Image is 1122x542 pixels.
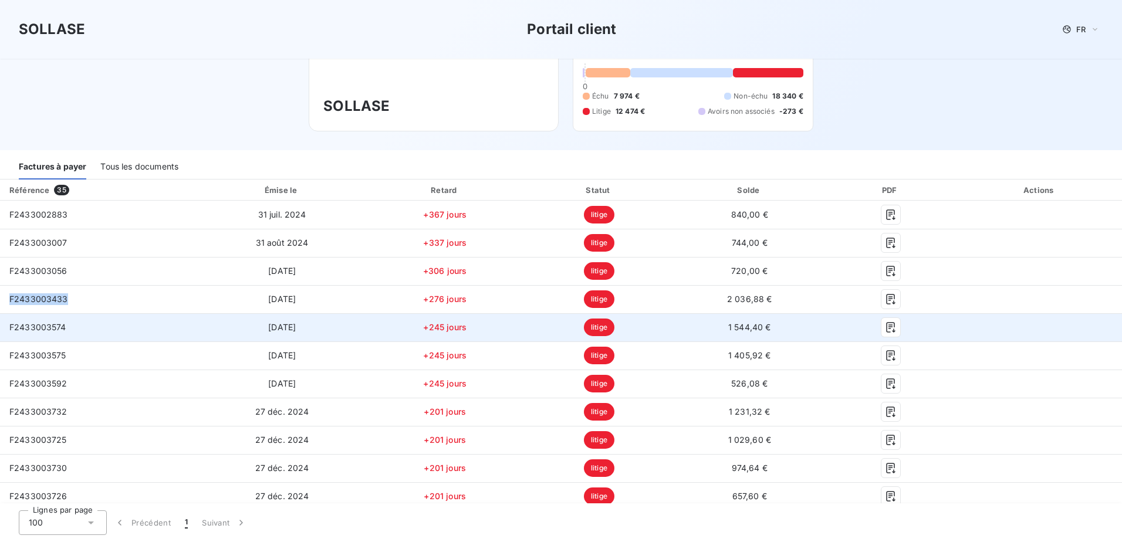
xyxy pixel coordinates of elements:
span: 27 déc. 2024 [255,435,309,445]
span: 1 [185,517,188,529]
span: litige [584,487,614,505]
span: 27 déc. 2024 [255,463,309,473]
div: Émise le [200,184,364,196]
span: 18 340 € [772,91,803,101]
span: +245 jours [423,350,467,360]
span: F2433003007 [9,238,67,248]
span: 1 029,60 € [728,435,772,445]
span: 35 [54,185,69,195]
span: 974,64 € [732,463,768,473]
span: 27 déc. 2024 [255,406,309,416]
span: 100 [29,517,43,529]
span: Échu [592,91,609,101]
span: +337 jours [423,238,467,248]
div: Solde [678,184,822,196]
span: F2433003725 [9,435,67,445]
span: +306 jours [423,266,467,276]
h3: Portail client [527,19,616,40]
span: litige [584,262,614,280]
div: Actions [959,184,1120,196]
span: Litige [592,106,611,117]
span: 12 474 € [616,106,645,117]
span: +245 jours [423,378,467,388]
div: Retard [369,184,521,196]
span: litige [584,319,614,336]
span: 0 [583,82,587,91]
span: +201 jours [424,463,466,473]
span: litige [584,431,614,449]
span: +201 jours [424,435,466,445]
div: Statut [525,184,673,196]
span: 744,00 € [732,238,768,248]
span: F2433003056 [9,266,67,276]
span: litige [584,234,614,252]
span: F2433003575 [9,350,66,360]
span: Avoirs non associés [708,106,775,117]
span: 720,00 € [731,266,768,276]
span: litige [584,347,614,364]
span: [DATE] [268,294,296,304]
span: +367 jours [423,209,467,219]
span: 31 juil. 2024 [258,209,306,219]
div: Tous les documents [100,155,178,179]
div: PDF [826,184,955,196]
span: F2433003433 [9,294,68,304]
span: Non-échu [734,91,768,101]
h3: SOLLASE [19,19,85,40]
span: 1 231,32 € [729,406,770,416]
span: litige [584,290,614,308]
span: 31 août 2024 [256,238,309,248]
span: +276 jours [423,294,467,304]
span: 657,60 € [732,491,767,501]
span: litige [584,459,614,477]
span: F2433003726 [9,491,67,501]
button: Précédent [107,510,178,535]
span: -273 € [779,106,803,117]
button: Suivant [195,510,254,535]
span: +245 jours [423,322,467,332]
span: litige [584,403,614,421]
span: F2433003732 [9,406,67,416]
span: [DATE] [268,322,296,332]
span: +201 jours [424,406,466,416]
span: F2433003592 [9,378,67,388]
span: 840,00 € [731,209,768,219]
div: Factures à payer [19,155,86,179]
span: F2433002883 [9,209,68,219]
h3: SOLLASE [323,96,544,117]
span: 1 405,92 € [728,350,771,360]
span: litige [584,375,614,392]
span: 27 déc. 2024 [255,491,309,501]
span: [DATE] [268,378,296,388]
button: 1 [178,510,195,535]
span: 526,08 € [731,378,768,388]
span: F2433003730 [9,463,67,473]
span: FR [1076,25,1086,34]
span: 2 036,88 € [727,294,772,304]
span: 7 974 € [614,91,640,101]
span: +201 jours [424,491,466,501]
span: [DATE] [268,266,296,276]
span: litige [584,206,614,223]
span: [DATE] [268,350,296,360]
span: F2433003574 [9,322,66,332]
span: 1 544,40 € [728,322,771,332]
div: Référence [9,185,49,195]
